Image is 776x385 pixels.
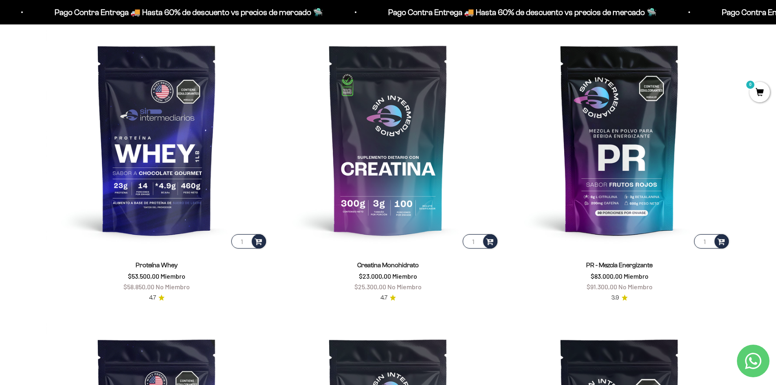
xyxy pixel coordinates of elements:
[750,88,770,97] a: 0
[354,283,386,290] span: $25.300,00
[587,283,617,290] span: $91.300,00
[136,262,178,268] a: Proteína Whey
[149,293,165,302] a: 4.74.7 de 5.0 estrellas
[388,6,657,19] p: Pago Contra Entrega 🚚 Hasta 60% de descuento vs precios de mercado 🛸
[611,293,619,302] span: 3.9
[392,272,417,280] span: Miembro
[624,272,648,280] span: Miembro
[745,80,755,90] mark: 0
[387,283,422,290] span: No Miembro
[156,283,190,290] span: No Miembro
[128,272,159,280] span: $53.500,00
[160,272,185,280] span: Miembro
[591,272,622,280] span: $83.000,00
[380,293,387,302] span: 4.7
[359,272,391,280] span: $23.000,00
[357,262,419,268] a: Creatina Monohidrato
[55,6,323,19] p: Pago Contra Entrega 🚚 Hasta 60% de descuento vs precios de mercado 🛸
[586,262,653,268] a: PR - Mezcla Energizante
[149,293,156,302] span: 4.7
[611,293,628,302] a: 3.93.9 de 5.0 estrellas
[618,283,653,290] span: No Miembro
[380,293,396,302] a: 4.74.7 de 5.0 estrellas
[123,283,154,290] span: $58.850,00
